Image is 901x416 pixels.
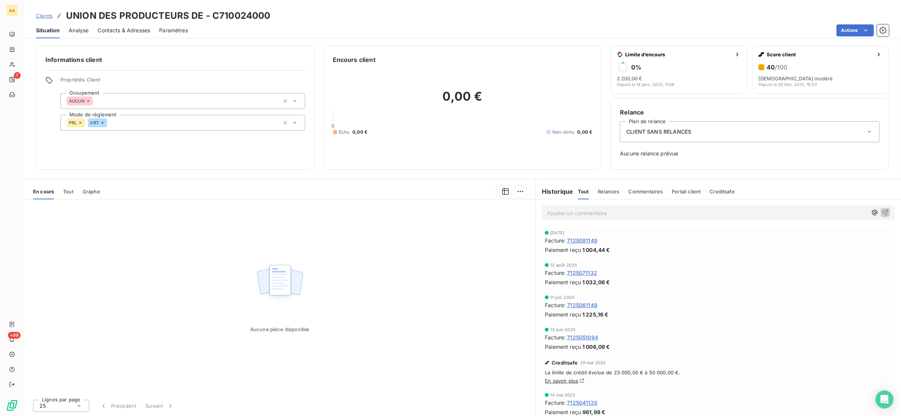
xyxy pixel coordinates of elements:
span: Creditsafe [552,360,578,366]
span: Échu [339,129,350,136]
span: Contacts & Adresses [98,27,150,34]
h2: 0,00 € [333,89,593,112]
input: Ajouter une valeur [93,98,99,104]
span: Paiement reçu [545,408,581,416]
span: +99 [8,332,21,339]
span: Situation [36,27,60,34]
h6: 0 % [631,63,641,71]
span: 11 juil. 2025 [550,295,575,300]
span: Analyse [69,27,89,34]
span: 7125061149 [567,301,597,309]
span: Relances [598,188,619,194]
span: 14 mai 2025 [550,393,575,397]
span: Propriétés Client [60,77,305,87]
span: 961,98 € [582,408,605,416]
span: Facture : [545,269,566,277]
span: Facture : [545,237,566,244]
button: Suivant [141,398,179,414]
span: Aucune pièce disponible [250,326,309,332]
button: Actions [836,24,874,36]
h6: Encours client [333,55,376,64]
input: Ajouter une valeur [107,119,113,126]
span: /100 [775,63,787,71]
button: Limite d’encours0%2 200,00 €Depuis le 14 janv. 2025, 11:48 [611,46,748,94]
span: Non-échu [552,129,574,136]
span: 1 004,44 € [582,246,610,254]
a: En savoir plus [545,378,578,384]
span: 2 200,00 € [617,75,642,81]
span: 1 006,09 € [582,343,610,351]
span: 0,00 € [352,129,367,136]
button: Score client40/100[DEMOGRAPHIC_DATA] modéréDepuis le 26 févr. 2025, 16:03 [752,46,889,94]
span: 25 [39,402,46,410]
span: 7125051094 [567,333,598,341]
span: Clients [36,13,53,19]
span: Paiement reçu [545,310,581,318]
span: 1 032,06 € [582,278,610,286]
span: CLIENT SANS RELANCES [626,128,691,136]
h6: Relance [620,108,880,117]
span: Paiement reçu [545,278,581,286]
span: 7125081149 [567,237,597,244]
span: 0 [332,123,335,129]
span: Limite d’encours [625,51,731,57]
span: Tout [63,188,74,194]
span: Commentaires [629,188,663,194]
span: Creditsafe [710,188,735,194]
span: 13 juin 2025 [550,327,576,332]
span: AUCUN [69,99,84,103]
a: Clients [36,12,53,20]
span: Tout [578,188,589,194]
span: 29 mai 2025 [580,360,606,365]
span: Portail client [672,188,701,194]
img: Empty state [256,261,304,307]
span: 12 août 2025 [550,263,577,267]
h3: UNION DES PRODUCTEURS DE - C710024000 [66,9,271,23]
span: VRT [90,121,98,125]
span: Graphe [83,188,100,194]
span: Score client [767,51,873,57]
span: Facture : [545,399,566,407]
span: Facture : [545,301,566,309]
span: 1 225,16 € [582,310,609,318]
span: Depuis le 26 févr. 2025, 16:03 [758,82,817,87]
img: Logo LeanPay [6,399,18,411]
h6: 40 [767,63,787,71]
span: La limite de crédit évolue de 23 000,00 € à 50 000,00 €. [545,369,892,375]
span: Paiement reçu [545,246,581,254]
button: Précédent [95,398,141,414]
span: En cours [33,188,54,194]
span: Aucune relance prévue [620,150,880,157]
div: AA [6,5,18,17]
span: [DEMOGRAPHIC_DATA] modéré [758,75,833,81]
span: PRL [69,121,77,125]
span: Facture : [545,333,566,341]
span: Paramètres [159,27,188,34]
div: Open Intercom Messenger [875,390,893,408]
h6: Informations client [45,55,305,64]
span: Paiement reçu [545,343,581,351]
span: 7125071132 [567,269,597,277]
span: 7125041120 [567,399,597,407]
span: 0,00 € [577,129,592,136]
h6: Historique [536,187,573,196]
span: [DATE] [550,231,564,235]
span: 1 [14,72,21,79]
